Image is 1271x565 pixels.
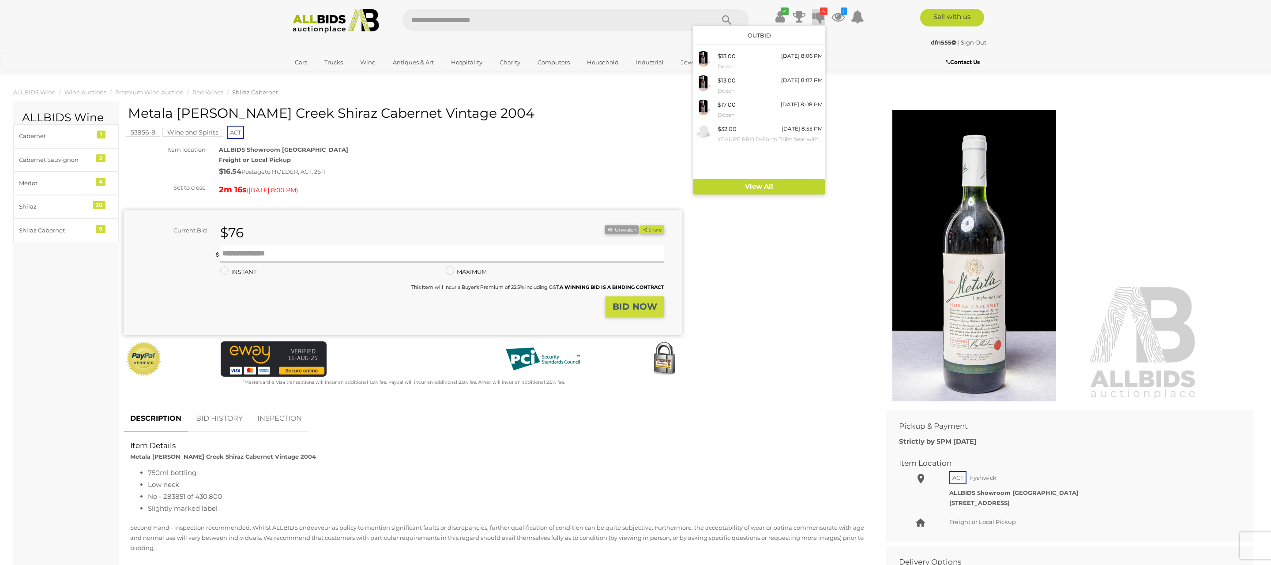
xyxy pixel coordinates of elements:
[64,89,106,96] a: Wine Auctions
[219,165,682,178] div: Postage
[219,146,348,153] strong: ALLBIDS Showroom [GEOGRAPHIC_DATA]
[494,55,526,70] a: Charity
[148,502,866,514] li: Slightly marked label
[288,9,384,33] img: Allbids.com.au
[124,406,188,432] a: DESCRIPTION
[899,459,1227,468] h2: Item Location
[319,55,349,70] a: Trucks
[162,129,223,136] a: Wine and Spirits
[445,55,488,70] a: Hospitality
[354,55,381,70] a: Wine
[19,155,92,165] div: Cabernet Sauvignon
[605,225,639,235] li: Unwatch this item
[128,106,680,120] h1: Metala [PERSON_NAME] Creek Shiraz Cabernet Vintage 2004
[581,55,624,70] a: Household
[693,122,825,146] a: $32.00 [DATE] 8:55 PM YEAUPE PRO D-Form Toilet Seat with Soft-Close Mechanism - Box of 5 - ORP $5...
[189,406,249,432] a: BID HISTORY
[831,9,845,25] a: 1
[13,195,119,218] a: Shiraz 30
[220,267,256,277] label: INSTANT
[630,55,669,70] a: Industrial
[696,100,711,115] img: 53546-46a.jpg
[705,9,749,31] button: Search
[920,9,984,26] a: Sell with us
[227,126,244,139] span: ACT
[949,489,1079,496] strong: ALLBIDS Showroom [GEOGRAPHIC_DATA]
[718,124,737,134] div: $32.00
[19,202,92,212] div: Shiraz
[96,154,105,162] div: 2
[841,7,847,15] i: 1
[560,284,664,290] b: A WINNING BID IS A BINDING CONTRACT
[640,225,664,235] button: Share
[812,9,825,25] a: 4
[219,156,291,163] strong: Freight or Local Pickup
[148,490,866,502] li: No - 283851 of 430,800
[162,128,223,137] mark: Wine and Spirits
[96,225,105,233] div: 6
[130,523,866,554] p: Second Hand - inspection recommended. Whilst ALLBIDS endeavour as policy to mention significant f...
[289,70,363,84] a: [GEOGRAPHIC_DATA]
[748,32,771,39] a: Outbid
[696,124,711,139] img: 51362-974a.JPG
[968,472,999,483] span: Fyshwick
[820,7,827,15] i: 4
[958,39,959,46] span: |
[696,51,711,67] img: 53546-44a.jpg
[117,183,212,193] div: Set to close
[19,131,92,141] div: Cabernet
[220,225,244,241] strong: $76
[130,442,866,450] h2: Item Details
[115,89,184,96] span: Premium Wine Auction
[97,131,105,138] div: 1
[961,39,986,46] a: Sign Out
[251,406,308,432] a: INSPECTION
[289,55,313,70] a: Cars
[782,124,823,134] div: [DATE] 8:55 PM
[605,296,664,317] button: BID NOW
[126,341,162,377] img: Official PayPal Seal
[22,112,110,124] h2: ALLBIDS Wine
[411,284,664,290] small: This Item will incur a Buyer's Premium of 22.5% including GST.
[532,55,575,70] a: Computers
[148,479,866,490] li: Low neck
[946,57,982,67] a: Contact Us
[718,62,823,71] small: Dozen
[219,167,241,176] strong: $16.54
[126,128,160,137] mark: 53956-8
[718,51,736,61] div: $13.00
[949,471,966,484] span: ACT
[219,185,247,195] strong: 2m 16s
[232,89,278,96] a: Shiraz Cabernet
[718,75,736,86] div: $13.00
[248,186,296,194] span: [DATE] 8:00 PM
[130,453,316,460] strong: Metala [PERSON_NAME] Creek Shiraz Cabernet Vintage 2004
[693,73,825,97] a: $13.00 [DATE] 8:07 PM Dozen
[19,178,92,188] div: Merlot
[13,124,119,148] a: Cabernet 1
[126,129,160,136] a: 53956-8
[243,379,565,385] small: Mastercard & Visa transactions will incur an additional 1.9% fee. Paypal will incur an additional...
[718,86,823,96] small: Dozen
[931,39,956,46] strong: dfn555
[899,422,1227,430] h2: Pickup & Payment
[13,89,56,96] a: ALLBIDS Wine
[931,39,958,46] a: dfn555
[773,9,786,25] a: ✔
[718,135,823,144] small: YEAUPE PRO D-Form Toilet Seat with Soft-Close Mechanism - Box of 5 - ORP $522.45
[696,75,711,91] img: 53546-45a.jpg
[605,225,639,235] button: Unwatch
[221,341,327,377] img: eWAY Payment Gateway
[647,341,682,377] img: Secured by Rapid SSL
[949,518,1016,525] span: Freight or Local Pickup
[265,168,325,175] span: to HOLDER, ACT, 2611
[446,267,487,277] label: MAXIMUM
[247,187,298,194] span: ( )
[781,100,823,109] div: [DATE] 8:08 PM
[718,110,823,120] small: Dozen
[693,97,825,122] a: $17.00 [DATE] 8:08 PM Dozen
[117,145,212,155] div: Item location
